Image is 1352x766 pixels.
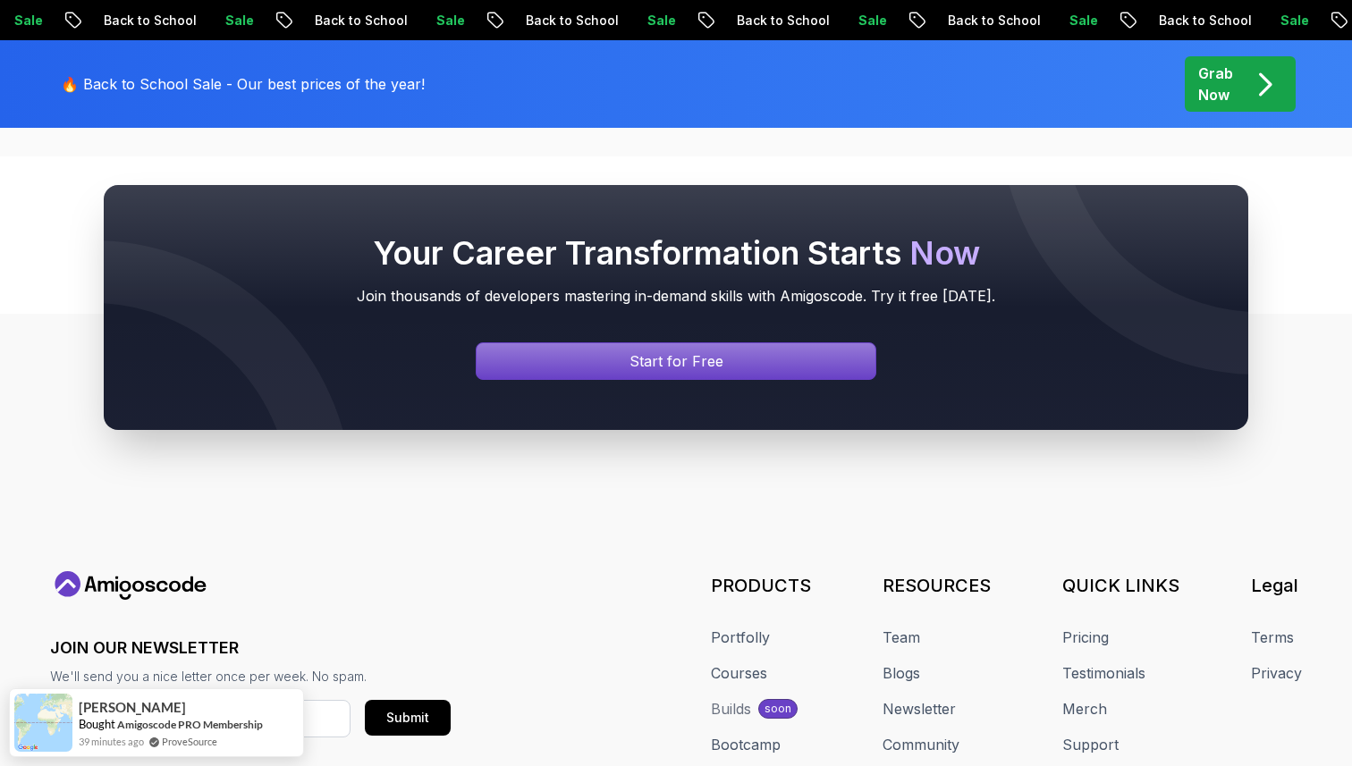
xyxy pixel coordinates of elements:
p: Back to School [718,12,840,29]
span: 39 minutes ago [79,734,144,749]
a: Pricing [1062,627,1109,648]
p: Back to School [85,12,207,29]
a: Newsletter [883,698,956,720]
p: Sale [840,12,897,29]
a: Community [883,734,959,755]
p: soon [765,702,791,716]
a: Support [1062,734,1119,755]
a: Bootcamp [711,734,781,755]
p: Back to School [296,12,418,29]
p: Back to School [1140,12,1262,29]
a: Terms [1251,627,1294,648]
a: Courses [711,662,767,684]
h3: Legal [1251,573,1302,598]
a: Portfolly [711,627,770,648]
p: Sale [1262,12,1319,29]
div: Builds [711,698,751,720]
div: Submit [386,709,429,727]
span: Bought [79,717,115,731]
h2: Your Career Transformation Starts [139,235,1213,271]
h3: RESOURCES [883,573,991,598]
p: Back to School [507,12,629,29]
span: [PERSON_NAME] [79,700,186,715]
a: Amigoscode PRO Membership [117,717,263,732]
a: Team [883,627,920,648]
p: Sale [629,12,686,29]
h3: PRODUCTS [711,573,811,598]
p: Sale [207,12,264,29]
a: Merch [1062,698,1107,720]
img: provesource social proof notification image [14,694,72,752]
p: Sale [1051,12,1108,29]
span: Now [909,233,980,273]
h3: JOIN OUR NEWSLETTER [50,636,451,661]
p: Sale [418,12,475,29]
p: Back to School [929,12,1051,29]
a: Testimonials [1062,662,1145,684]
a: Blogs [883,662,920,684]
button: Submit [365,700,451,736]
p: Start for Free [630,350,723,372]
p: 🔥 Back to School Sale - Our best prices of the year! [61,73,425,95]
p: Join thousands of developers mastering in-demand skills with Amigoscode. Try it free [DATE]. [139,285,1213,307]
a: Privacy [1251,662,1302,684]
h3: QUICK LINKS [1062,573,1179,598]
a: ProveSource [162,734,217,749]
p: Grab Now [1198,63,1233,105]
p: We'll send you a nice letter once per week. No spam. [50,668,451,686]
a: Signin page [476,342,876,380]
